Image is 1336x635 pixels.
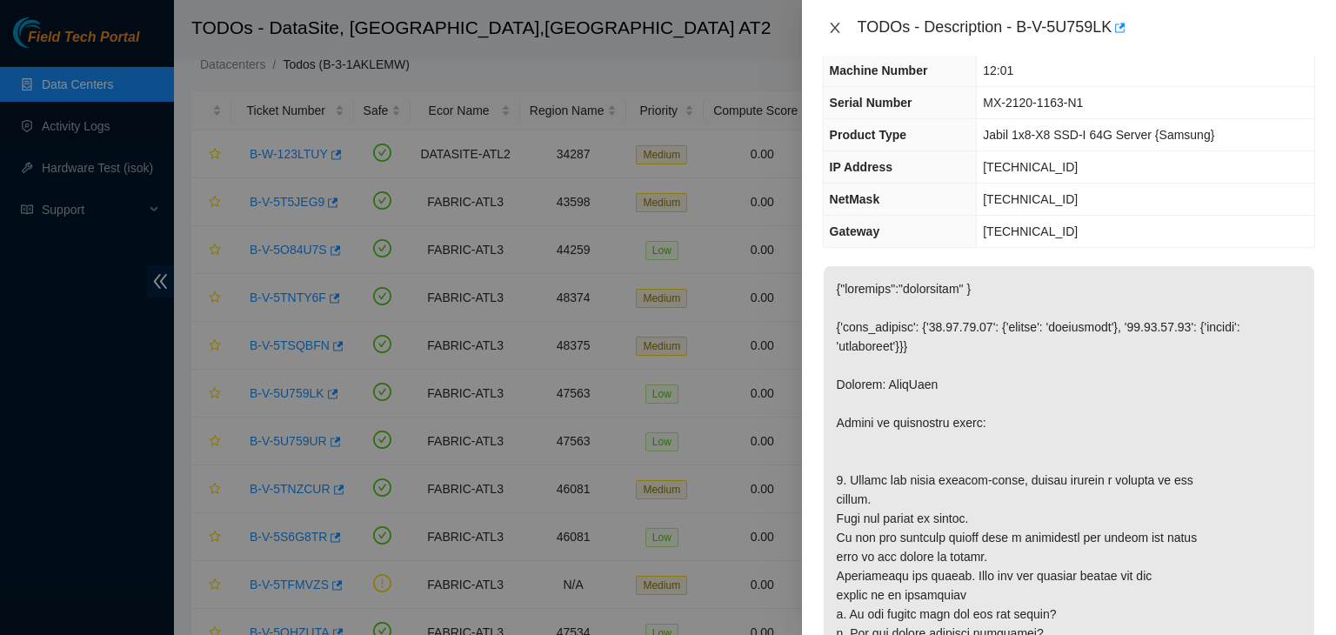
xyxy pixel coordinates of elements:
[983,224,1078,238] span: [TECHNICAL_ID]
[983,63,1013,77] span: 12:01
[830,224,880,238] span: Gateway
[830,96,912,110] span: Serial Number
[983,192,1078,206] span: [TECHNICAL_ID]
[823,20,847,37] button: Close
[830,192,880,206] span: NetMask
[983,128,1214,142] span: Jabil 1x8-X8 SSD-I 64G Server {Samsung}
[830,128,906,142] span: Product Type
[830,63,928,77] span: Machine Number
[830,160,892,174] span: IP Address
[858,14,1315,42] div: TODOs - Description - B-V-5U759LK
[983,96,1083,110] span: MX-2120-1163-N1
[828,21,842,35] span: close
[983,160,1078,174] span: [TECHNICAL_ID]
